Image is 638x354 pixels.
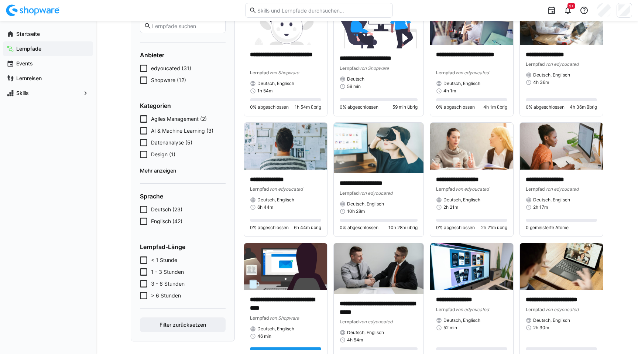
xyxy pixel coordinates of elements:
[340,190,359,196] span: Lernpfad
[140,167,226,174] span: Mehr anzeigen
[526,61,545,67] span: Lernpfad
[347,201,384,207] span: Deutsch, Englisch
[533,317,570,323] span: Deutsch, Englisch
[151,206,182,213] span: Deutsch (23)
[294,225,321,231] span: 6h 44m übrig
[151,23,222,29] input: Lernpfade suchen
[443,317,480,323] span: Deutsch, Englisch
[140,102,226,109] h4: Kategorien
[334,243,423,294] img: image
[359,65,389,71] span: von Shopware
[269,70,299,75] span: von Shopware
[257,7,389,14] input: Skills und Lernpfade durchsuchen…
[443,197,480,203] span: Deutsch, Englisch
[257,88,272,94] span: 1h 54m
[526,225,569,231] span: 0 gemeisterte Atome
[340,225,378,231] span: 0% abgeschlossen
[140,51,226,59] h4: Anbieter
[340,104,378,110] span: 0% abgeschlossen
[436,225,475,231] span: 0% abgeschlossen
[533,197,570,203] span: Deutsch, Englisch
[151,127,213,135] span: AI & Machine Learning (3)
[545,61,579,67] span: von edyoucated
[257,333,271,339] span: 46 min
[151,292,181,299] span: > 6 Stunden
[250,315,269,321] span: Lernpfad
[257,326,294,332] span: Deutsch, Englisch
[340,65,359,71] span: Lernpfad
[455,70,489,75] span: von edyoucated
[257,81,294,86] span: Deutsch, Englisch
[140,193,226,200] h4: Sprache
[269,186,303,192] span: von edyoucated
[455,307,489,312] span: von edyoucated
[388,225,418,231] span: 10h 28m übrig
[140,243,226,251] h4: Lernpfad-Länge
[436,307,455,312] span: Lernpfad
[151,268,184,276] span: 1 - 3 Stunden
[334,123,423,173] img: image
[483,104,507,110] span: 4h 1m übrig
[533,72,570,78] span: Deutsch, Englisch
[520,123,603,170] img: image
[140,317,226,332] button: Filter zurücksetzen
[250,70,269,75] span: Lernpfad
[436,186,455,192] span: Lernpfad
[257,197,294,203] span: Deutsch, Englisch
[250,225,289,231] span: 0% abgeschlossen
[151,65,191,72] span: edyoucated (31)
[392,104,418,110] span: 59 min übrig
[295,104,321,110] span: 1h 54m übrig
[481,225,507,231] span: 2h 21m übrig
[533,204,548,210] span: 2h 17m
[250,186,269,192] span: Lernpfad
[436,104,475,110] span: 0% abgeschlossen
[151,151,175,158] span: Design (1)
[526,307,545,312] span: Lernpfad
[151,76,186,84] span: Shopware (12)
[250,104,289,110] span: 0% abgeschlossen
[430,123,513,170] img: image
[443,81,480,86] span: Deutsch, Englisch
[244,243,327,290] img: image
[436,70,455,75] span: Lernpfad
[151,115,207,123] span: Agiles Management (2)
[244,123,327,170] img: image
[347,208,365,214] span: 10h 28m
[443,204,458,210] span: 2h 21m
[533,325,549,331] span: 2h 30m
[569,4,574,8] span: 9+
[545,307,579,312] span: von edyoucated
[158,321,207,329] span: Filter zurücksetzen
[269,315,299,321] span: von Shopware
[257,204,273,210] span: 6h 44m
[359,190,392,196] span: von edyoucated
[526,104,565,110] span: 0% abgeschlossen
[520,243,603,290] img: image
[340,319,359,324] span: Lernpfad
[359,319,392,324] span: von edyoucated
[545,186,579,192] span: von edyoucated
[526,186,545,192] span: Lernpfad
[347,337,363,343] span: 4h 54m
[151,218,182,225] span: Englisch (42)
[347,76,364,82] span: Deutsch
[151,139,192,146] span: Datenanalyse (5)
[570,104,597,110] span: 4h 36m übrig
[455,186,489,192] span: von edyoucated
[347,330,384,336] span: Deutsch, Englisch
[151,280,185,287] span: 3 - 6 Stunden
[347,84,361,89] span: 59 min
[430,243,513,290] img: image
[443,88,456,94] span: 4h 1m
[443,325,457,331] span: 52 min
[151,256,177,264] span: < 1 Stunde
[533,79,549,85] span: 4h 36m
